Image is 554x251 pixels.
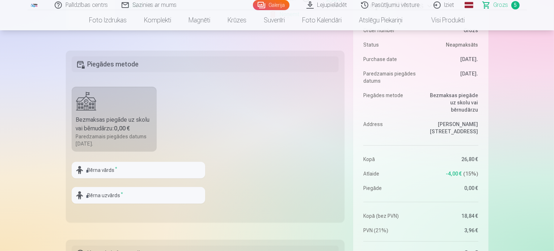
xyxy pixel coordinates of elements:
[363,170,417,177] dt: Atlaide
[363,121,417,135] dt: Address
[219,10,255,30] a: Krūzes
[294,10,351,30] a: Foto kalendāri
[494,1,508,9] span: Grozs
[72,56,339,72] h5: Piegādes metode
[180,10,219,30] a: Magnēti
[363,92,417,113] dt: Piegādes metode
[76,133,153,147] div: Paredzamais piegādes datums [DATE].
[424,227,478,234] dd: 3,96 €
[424,70,478,85] dd: [DATE].
[351,10,411,30] a: Atslēgu piekariņi
[424,156,478,163] dd: 26,80 €
[363,185,417,192] dt: Piegāde
[424,212,478,220] dd: 18,84 €
[424,56,478,63] dd: [DATE].
[363,156,417,163] dt: Kopā
[363,212,417,220] dt: Kopā (bez PVN)
[424,92,478,113] dd: Bezmaksas piegāde uz skolu vai bērnudārzu
[363,70,417,85] dt: Paredzamais piegādes datums
[136,10,180,30] a: Komplekti
[511,1,520,9] span: 5
[363,227,417,234] dt: PVN (21%)
[363,41,417,48] dt: Status
[114,125,130,132] b: 0,00 €
[411,10,474,30] a: Visi produkti
[76,116,153,133] div: Bezmaksas piegāde uz skolu vai bērnudārzu :
[255,10,294,30] a: Suvenīri
[363,56,417,63] dt: Purchase date
[464,170,478,177] span: 15 %
[446,170,462,177] span: -4,00 €
[30,3,38,7] img: /fa1
[424,121,478,135] dd: [PERSON_NAME][STREET_ADDRESS]
[446,41,478,48] span: Neapmaksāts
[424,185,478,192] dd: 0,00 €
[81,10,136,30] a: Foto izdrukas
